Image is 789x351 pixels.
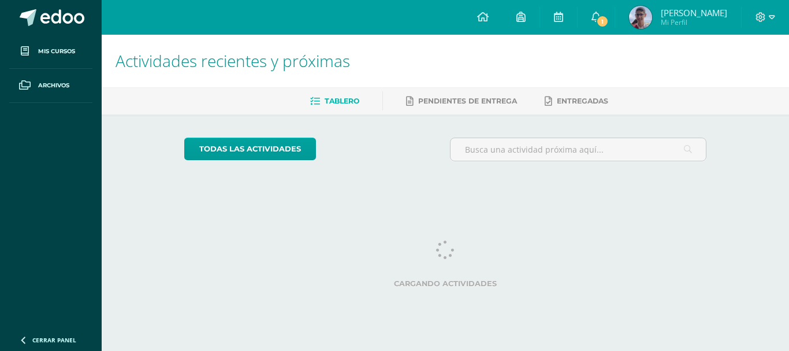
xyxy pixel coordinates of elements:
span: Actividades recientes y próximas [116,50,350,72]
input: Busca una actividad próxima aquí... [451,138,706,161]
a: todas las Actividades [184,138,316,160]
img: 108c31ba970ce73aae4c542f034b0b86.png [629,6,652,29]
a: Tablero [310,92,359,110]
span: 1 [596,15,609,28]
span: [PERSON_NAME] [661,7,727,19]
a: Entregadas [545,92,608,110]
a: Archivos [9,69,92,103]
span: Archivos [38,81,69,90]
span: Mis cursos [38,47,75,56]
label: Cargando actividades [184,279,707,288]
a: Mis cursos [9,35,92,69]
span: Pendientes de entrega [418,97,517,105]
span: Cerrar panel [32,336,76,344]
span: Mi Perfil [661,17,727,27]
a: Pendientes de entrega [406,92,517,110]
span: Tablero [325,97,359,105]
span: Entregadas [557,97,608,105]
